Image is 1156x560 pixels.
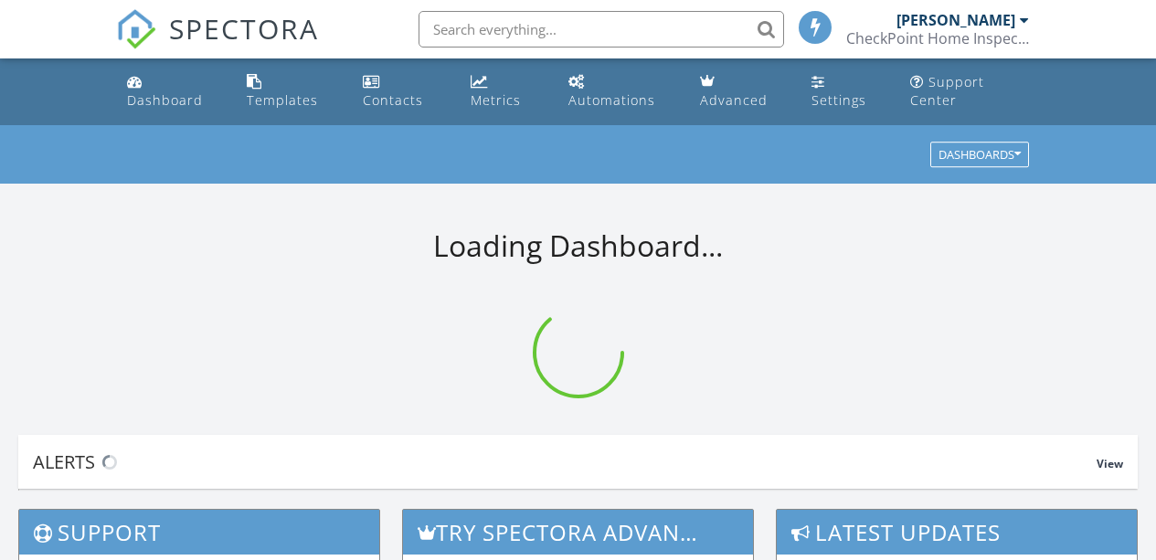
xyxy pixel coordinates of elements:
[896,11,1015,29] div: [PERSON_NAME]
[471,91,521,109] div: Metrics
[19,510,379,555] h3: Support
[463,66,546,118] a: Metrics
[363,91,423,109] div: Contacts
[239,66,341,118] a: Templates
[561,66,678,118] a: Automations (Basic)
[939,149,1021,162] div: Dashboards
[120,66,226,118] a: Dashboard
[903,66,1036,118] a: Support Center
[846,29,1029,48] div: CheckPoint Home Inspections,LLC
[127,91,203,109] div: Dashboard
[693,66,790,118] a: Advanced
[804,66,888,118] a: Settings
[1097,456,1123,471] span: View
[33,449,1097,474] div: Alerts
[700,91,768,109] div: Advanced
[247,91,318,109] div: Templates
[116,9,156,49] img: The Best Home Inspection Software - Spectora
[930,143,1029,168] button: Dashboards
[403,510,752,555] h3: Try spectora advanced [DATE]
[116,25,319,63] a: SPECTORA
[777,510,1137,555] h3: Latest Updates
[910,73,984,109] div: Support Center
[355,66,448,118] a: Contacts
[169,9,319,48] span: SPECTORA
[419,11,784,48] input: Search everything...
[811,91,866,109] div: Settings
[568,91,655,109] div: Automations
